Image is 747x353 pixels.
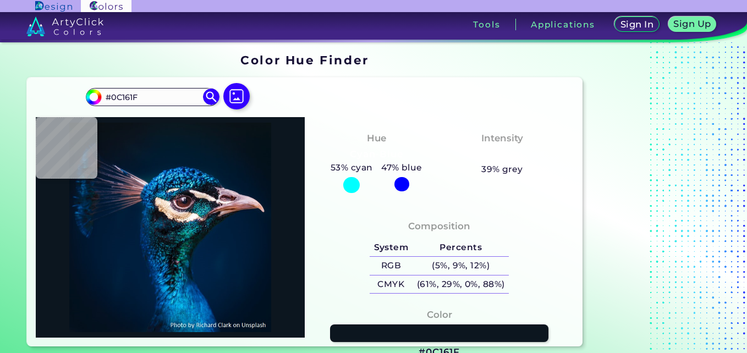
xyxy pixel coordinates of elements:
img: ArtyClick Design logo [35,1,72,12]
h1: Color Hue Finder [240,52,369,68]
h5: Percents [413,239,509,257]
iframe: Advertisement [587,49,724,353]
h3: Medium [476,148,528,161]
h5: 53% cyan [326,161,377,175]
img: img_pavlin.jpg [41,123,299,332]
img: logo_artyclick_colors_white.svg [26,16,104,36]
h4: Color [427,307,452,323]
h3: Cyan-Blue [345,148,408,161]
h4: Composition [408,218,470,234]
h5: 47% blue [377,161,426,175]
h5: Sign In [622,20,652,29]
h5: (61%, 29%, 0%, 88%) [413,275,509,294]
h4: Hue [367,130,386,146]
h5: RGB [370,257,413,275]
img: icon picture [223,83,250,109]
h5: (5%, 9%, 12%) [413,257,509,275]
h5: Sign Up [675,20,710,28]
input: type color.. [101,90,204,104]
h5: System [370,239,413,257]
h4: Intensity [481,130,523,146]
a: Sign Up [671,18,715,31]
h5: CMYK [370,275,413,294]
h5: 39% grey [481,162,523,176]
h3: Applications [531,20,595,29]
a: Sign In [617,18,657,31]
img: icon search [203,89,219,105]
h3: Tools [473,20,500,29]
